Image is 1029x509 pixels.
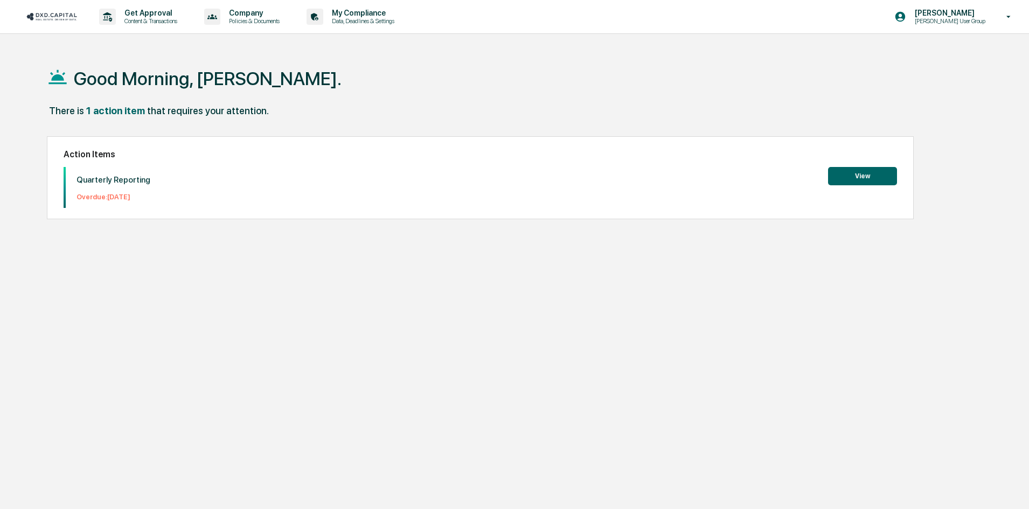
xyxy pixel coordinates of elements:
[828,167,897,185] button: View
[828,170,897,180] a: View
[74,68,342,89] h1: Good Morning, [PERSON_NAME].
[220,9,285,17] p: Company
[220,17,285,25] p: Policies & Documents
[26,11,78,22] img: logo
[906,9,991,17] p: [PERSON_NAME]
[77,175,150,185] p: Quarterly Reporting
[77,193,150,201] p: Overdue: [DATE]
[147,105,269,116] div: that requires your attention.
[906,17,991,25] p: [PERSON_NAME] User Group
[64,149,897,159] h2: Action Items
[323,9,400,17] p: My Compliance
[86,105,145,116] div: 1 action item
[49,105,84,116] div: There is
[116,9,183,17] p: Get Approval
[323,17,400,25] p: Data, Deadlines & Settings
[116,17,183,25] p: Content & Transactions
